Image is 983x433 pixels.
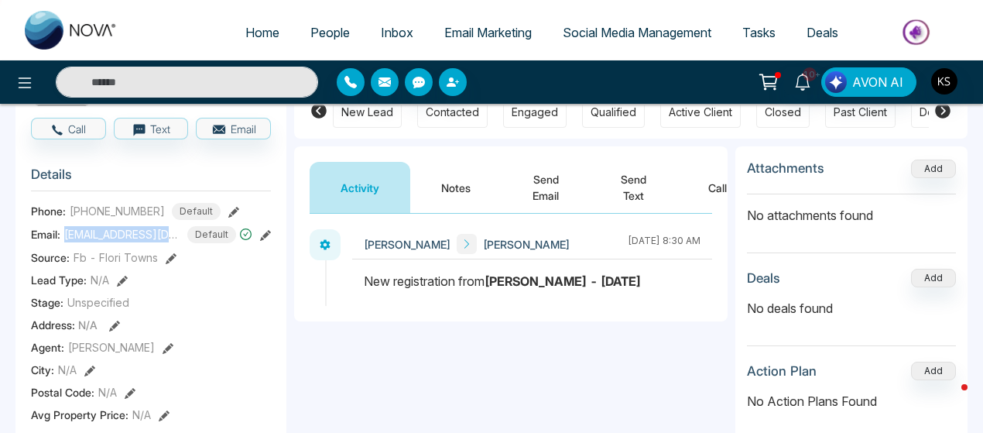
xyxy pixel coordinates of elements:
span: Home [245,25,279,40]
iframe: Intercom live chat [930,380,968,418]
h3: Details [31,167,271,191]
span: City : [31,362,54,378]
span: 10+ [803,67,817,81]
div: [DATE] 8:30 AM [628,234,700,254]
a: 10+ [784,67,821,95]
span: N/A [98,384,117,400]
button: Send Email [502,162,590,213]
button: Email [196,118,271,139]
span: N/A [132,407,151,423]
p: No attachments found [747,194,956,225]
span: [PERSON_NAME] [68,339,155,356]
div: Contacted [426,105,479,120]
span: Source: [31,249,70,266]
span: [PHONE_NUMBER] [70,203,165,219]
span: Add [911,161,956,174]
button: Send Text [590,162,677,213]
a: Home [230,18,295,47]
span: Default [172,203,221,220]
img: Market-place.gif [861,15,974,50]
a: Deals [791,18,854,47]
img: Lead Flow [825,71,847,93]
span: Stage: [31,294,63,311]
span: Phone: [31,203,66,219]
button: Add [911,160,956,178]
span: Deals [807,25,838,40]
div: Closed [765,105,801,120]
span: Email: [31,226,60,242]
h3: Deals [747,270,780,286]
span: N/A [58,362,77,378]
a: Inbox [365,18,429,47]
span: [PERSON_NAME] [483,236,570,253]
span: Tasks [742,25,776,40]
div: Engaged [512,105,558,120]
span: Inbox [381,25,413,40]
button: Text [114,118,189,139]
h3: Action Plan [747,363,817,379]
h3: Attachments [747,160,824,176]
button: AVON AI [821,67,916,97]
div: New Lead [341,105,393,120]
img: Nova CRM Logo [25,11,118,50]
div: Past Client [834,105,887,120]
button: Activity [310,162,410,213]
span: Unspecified [67,294,129,311]
div: Qualified [591,105,636,120]
span: N/A [91,272,109,288]
span: Postal Code : [31,384,94,400]
span: AVON AI [852,73,903,91]
span: Address: [31,317,98,333]
button: Add [911,269,956,287]
div: Active Client [669,105,732,120]
span: Email Marketing [444,25,532,40]
span: Agent: [31,339,64,356]
span: [EMAIL_ADDRESS][DOMAIN_NAME] [64,226,180,242]
a: Social Media Management [547,18,727,47]
span: People [310,25,350,40]
img: User Avatar [931,68,957,95]
a: People [295,18,365,47]
span: Default [187,226,236,243]
span: Lead Type: [31,272,87,288]
a: Tasks [727,18,791,47]
button: Notes [410,162,502,213]
p: No Action Plans Found [747,392,956,411]
span: Social Media Management [563,25,711,40]
span: Avg Property Price : [31,407,128,423]
span: Fb - Flori Towns [74,249,158,266]
span: [PERSON_NAME] [364,236,450,253]
button: Call [677,162,758,213]
span: N/A [78,318,98,332]
button: Add [911,362,956,380]
a: Email Marketing [429,18,547,47]
button: Call [31,118,106,139]
p: No deals found [747,299,956,318]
